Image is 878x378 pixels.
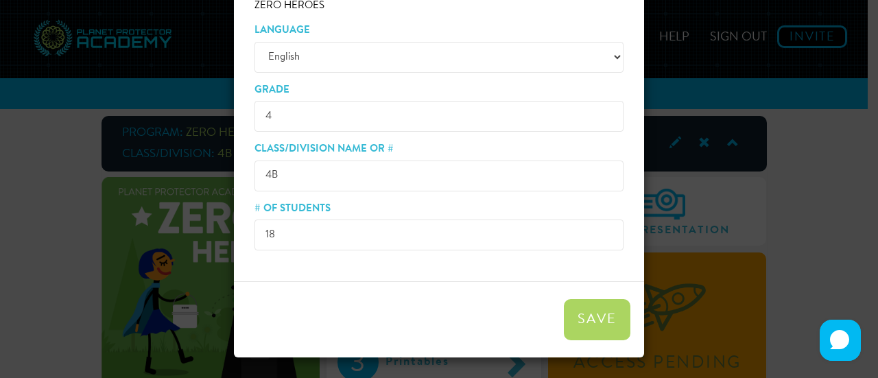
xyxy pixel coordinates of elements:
iframe: HelpCrunch [816,316,864,364]
label: Language [254,23,310,38]
button: Save [564,299,630,340]
label: Grade [254,83,289,97]
label: # of Students [254,202,331,216]
label: Class/Division Name or # [254,142,394,156]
